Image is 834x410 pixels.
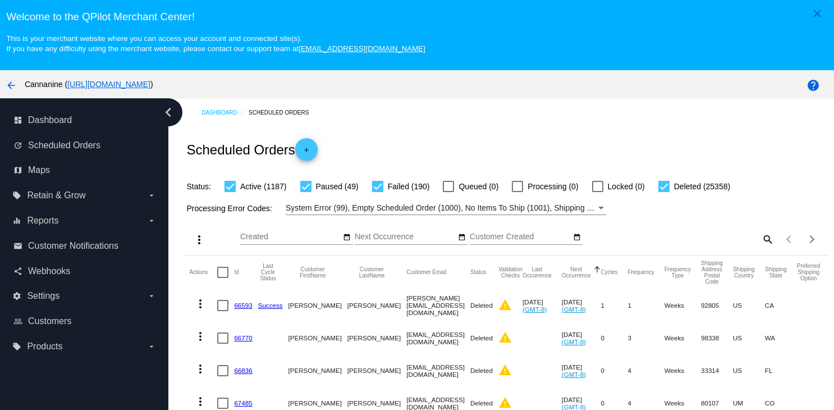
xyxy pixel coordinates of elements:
[6,34,425,53] small: This is your merchant website where you can access your account and connected site(s). If you hav...
[13,242,22,250] i: email
[299,44,425,53] a: [EMAIL_ADDRESS][DOMAIN_NAME]
[193,233,206,247] mat-icon: more_vert
[28,115,72,125] span: Dashboard
[28,241,118,251] span: Customer Notifications
[147,291,156,300] i: arrow_drop_down
[13,262,156,280] a: share Webhooks
[12,291,21,300] i: settings
[13,116,22,125] i: dashboard
[147,342,156,351] i: arrow_drop_down
[288,354,347,387] mat-cell: [PERSON_NAME]
[343,233,351,242] mat-icon: date_range
[258,302,283,309] a: Success
[249,104,319,121] a: Scheduled Orders
[27,341,62,352] span: Products
[733,322,765,354] mat-cell: US
[459,180,498,193] span: Queued (0)
[528,180,578,193] span: Processing (0)
[701,260,723,285] button: Change sorting for ShippingPostcode
[67,80,150,89] a: [URL][DOMAIN_NAME]
[665,289,701,322] mat-cell: Weeks
[601,269,617,276] button: Change sorting for Cycles
[562,289,601,322] mat-cell: [DATE]
[628,354,665,387] mat-cell: 4
[6,11,827,23] h3: Welcome to the QPilot Merchant Center!
[316,180,359,193] span: Paused (49)
[13,267,22,276] i: share
[194,330,207,343] mat-icon: more_vert
[628,269,654,276] button: Change sorting for Frequency
[470,269,486,276] button: Change sorting for Status
[498,396,512,409] mat-icon: warning
[760,230,774,248] mat-icon: search
[27,190,85,201] span: Retain & Grow
[13,317,22,326] i: people_outline
[13,141,22,150] i: update
[300,146,313,160] mat-icon: add
[406,289,470,322] mat-cell: [PERSON_NAME][EMAIL_ADDRESS][DOMAIN_NAME]
[523,306,547,313] a: (GMT-8)
[801,228,823,250] button: Next page
[12,342,21,351] i: local_offer
[189,256,217,289] mat-header-cell: Actions
[234,269,239,276] button: Change sorting for Id
[498,363,512,377] mat-icon: warning
[288,266,337,279] button: Change sorting for CustomerFirstName
[201,104,249,121] a: Dashboard
[194,297,207,311] mat-icon: more_vert
[470,367,493,374] span: Deleted
[13,111,156,129] a: dashboard Dashboard
[470,334,493,341] span: Deleted
[12,216,21,225] i: equalizer
[765,322,797,354] mat-cell: WA
[797,263,821,281] button: Change sorting for PreferredShippingOption
[27,216,58,226] span: Reports
[608,180,645,193] span: Locked (0)
[562,306,586,313] a: (GMT-8)
[240,233,341,242] input: Created
[234,367,252,374] a: 66836
[665,266,691,279] button: Change sorting for FrequencyType
[806,79,820,92] mat-icon: help
[28,140,100,151] span: Scheduled Orders
[498,256,523,289] mat-header-cell: Validation Checks
[194,395,207,408] mat-icon: more_vert
[13,166,22,175] i: map
[147,216,156,225] i: arrow_drop_down
[28,165,50,175] span: Maps
[13,161,156,179] a: map Maps
[288,322,347,354] mat-cell: [PERSON_NAME]
[470,302,493,309] span: Deleted
[498,298,512,312] mat-icon: warning
[234,302,252,309] a: 66593
[523,289,562,322] mat-cell: [DATE]
[13,136,156,154] a: update Scheduled Orders
[406,354,470,387] mat-cell: [EMAIL_ADDRESS][DOMAIN_NAME]
[28,316,71,326] span: Customers
[701,354,733,387] mat-cell: 33314
[28,266,70,276] span: Webhooks
[13,237,156,255] a: email Customer Notifications
[406,269,446,276] button: Change sorting for CustomerEmail
[810,7,824,20] mat-icon: close
[194,362,207,376] mat-icon: more_vert
[733,266,755,279] button: Change sorting for ShippingCountry
[628,322,665,354] mat-cell: 3
[347,266,396,279] button: Change sorting for CustomerLastName
[240,180,286,193] span: Active (1187)
[601,322,627,354] mat-cell: 0
[347,322,406,354] mat-cell: [PERSON_NAME]
[601,289,627,322] mat-cell: 1
[234,399,252,407] a: 67485
[523,266,552,279] button: Change sorting for LastOccurrenceUtc
[186,204,272,213] span: Processing Error Codes:
[562,371,586,378] a: (GMT-8)
[733,289,765,322] mat-cell: US
[458,233,466,242] mat-icon: date_range
[147,191,156,200] i: arrow_drop_down
[778,228,801,250] button: Previous page
[765,266,787,279] button: Change sorting for ShippingState
[347,354,406,387] mat-cell: [PERSON_NAME]
[234,334,252,341] a: 66770
[765,289,797,322] mat-cell: CA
